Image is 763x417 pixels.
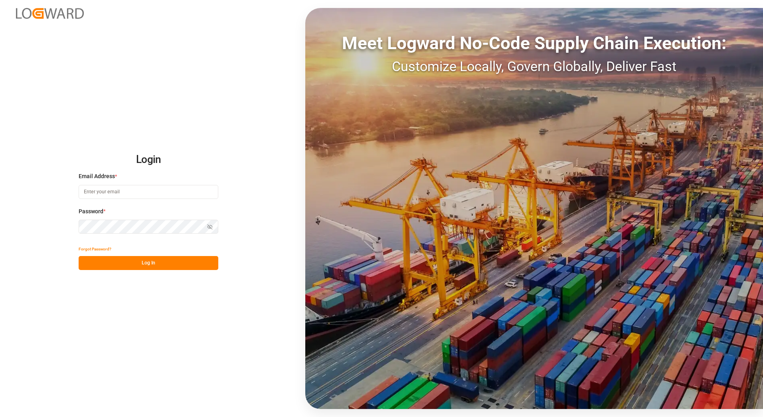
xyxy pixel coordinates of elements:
[79,185,218,199] input: Enter your email
[79,207,103,216] span: Password
[305,56,763,77] div: Customize Locally, Govern Globally, Deliver Fast
[305,30,763,56] div: Meet Logward No-Code Supply Chain Execution:
[79,242,111,256] button: Forgot Password?
[79,256,218,270] button: Log In
[79,172,115,181] span: Email Address
[79,147,218,173] h2: Login
[16,8,84,19] img: Logward_new_orange.png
